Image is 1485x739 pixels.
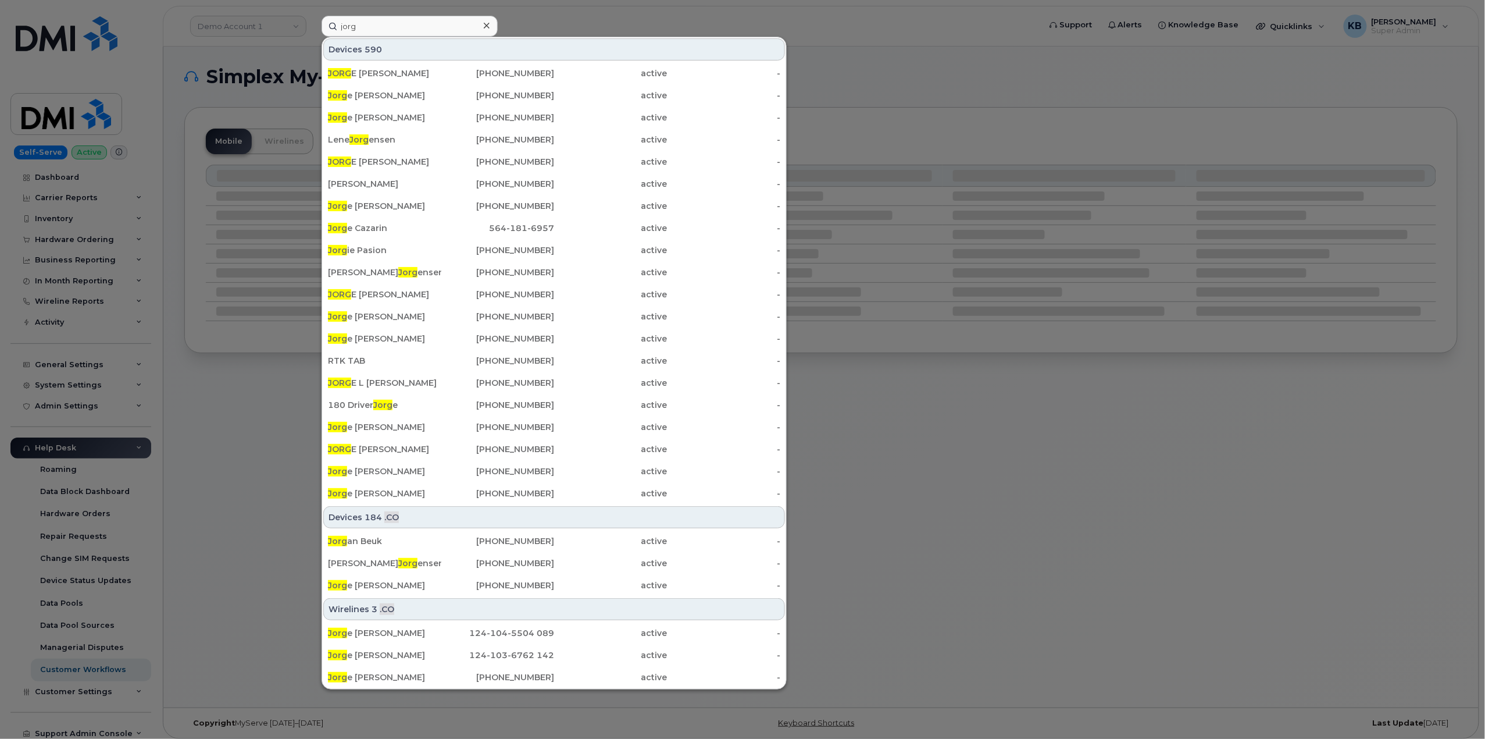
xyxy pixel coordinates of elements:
[554,672,667,683] div: active
[328,289,441,300] div: E [PERSON_NAME]
[441,399,555,411] div: [PHONE_NUMBER]
[323,63,785,84] a: JORGE [PERSON_NAME][PHONE_NUMBER]active-
[667,67,781,79] div: -
[328,672,347,683] span: Jorg
[328,245,347,255] span: Jorg
[441,488,555,499] div: [PHONE_NUMBER]
[328,421,441,433] div: e [PERSON_NAME]
[328,201,347,211] span: Jorg
[554,488,667,499] div: active
[441,443,555,455] div: [PHONE_NUMBER]
[667,443,781,455] div: -
[554,134,667,145] div: active
[328,90,347,101] span: Jorg
[667,267,781,278] div: -
[323,350,785,371] a: RTK TAB[PHONE_NUMBER]active-
[667,627,781,639] div: -
[667,649,781,661] div: -
[554,535,667,547] div: active
[328,223,347,233] span: Jorg
[398,267,417,278] span: Jorg
[441,200,555,212] div: [PHONE_NUMBER]
[323,372,785,393] a: JORGE L [PERSON_NAME][PHONE_NUMBER]active-
[441,355,555,367] div: [PHONE_NUMBER]
[554,649,667,661] div: active
[554,200,667,212] div: active
[667,200,781,212] div: -
[667,244,781,256] div: -
[554,244,667,256] div: active
[554,289,667,300] div: active
[323,506,785,528] div: Devices
[323,196,785,216] a: Jorge [PERSON_NAME][PHONE_NUMBER]active-
[365,44,382,55] span: 590
[323,531,785,552] a: Jorgan Beuk[PHONE_NUMBER]active-
[328,672,441,683] div: e [PERSON_NAME]
[554,399,667,411] div: active
[323,645,785,666] a: Jorge [PERSON_NAME]124-103-6762 142active-
[554,112,667,123] div: active
[328,267,441,278] div: [PERSON_NAME] ensen
[328,627,441,639] div: e [PERSON_NAME]
[441,267,555,278] div: [PHONE_NUMBER]
[667,399,781,411] div: -
[323,129,785,150] a: LeneJorgensen[PHONE_NUMBER]active-
[667,289,781,300] div: -
[323,439,785,460] a: JORGE [PERSON_NAME][PHONE_NUMBER]active-
[441,580,555,591] div: [PHONE_NUMBER]
[667,134,781,145] div: -
[323,38,785,61] div: Devices
[667,377,781,389] div: -
[328,443,441,455] div: E [PERSON_NAME]
[554,421,667,433] div: active
[328,157,351,167] span: JORG
[667,222,781,234] div: -
[667,178,781,190] div: -
[554,580,667,591] div: active
[554,557,667,569] div: active
[667,333,781,344] div: -
[667,535,781,547] div: -
[328,399,441,411] div: 180 Driver e
[328,311,441,322] div: e [PERSON_NAME]
[667,466,781,477] div: -
[323,461,785,482] a: Jorge [PERSON_NAME][PHONE_NUMBER]active-
[328,222,441,234] div: e Cazarin
[667,421,781,433] div: -
[554,222,667,234] div: active
[441,156,555,168] div: [PHONE_NUMBER]
[323,284,785,305] a: JORGE [PERSON_NAME][PHONE_NUMBER]active-
[328,289,351,300] span: JORG
[328,422,347,432] span: Jorg
[323,395,785,415] a: 180 DriverJorge[PHONE_NUMBER]active-
[328,535,441,547] div: an Beuk
[323,173,785,194] a: [PERSON_NAME][PHONE_NUMBER]active-
[441,466,555,477] div: [PHONE_NUMBER]
[554,333,667,344] div: active
[323,328,785,349] a: Jorge [PERSON_NAME][PHONE_NUMBER]active-
[323,575,785,596] a: Jorge [PERSON_NAME][PHONE_NUMBER]active-
[667,672,781,683] div: -
[554,90,667,101] div: active
[328,650,347,660] span: Jorg
[373,400,392,410] span: Jorg
[554,311,667,322] div: active
[328,580,347,591] span: Jorg
[323,417,785,438] a: Jorge [PERSON_NAME][PHONE_NUMBER]active-
[328,134,441,145] div: Lene ensen
[323,240,785,261] a: Jorgie Pasion[PHONE_NUMBER]active-
[323,262,785,283] a: [PERSON_NAME]Jorgensen[PHONE_NUMBER]active-
[328,90,441,101] div: e [PERSON_NAME]
[441,244,555,256] div: [PHONE_NUMBER]
[441,627,555,639] div: 124-104-5504 089
[667,557,781,569] div: -
[349,134,369,145] span: Jorg
[323,483,785,504] a: Jorge [PERSON_NAME][PHONE_NUMBER]active-
[380,603,394,615] span: .CO
[554,178,667,190] div: active
[667,580,781,591] div: -
[554,377,667,389] div: active
[554,267,667,278] div: active
[384,511,399,523] span: .CO
[365,511,382,523] span: 184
